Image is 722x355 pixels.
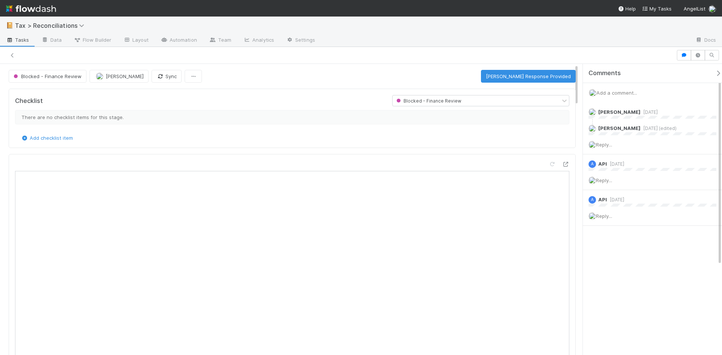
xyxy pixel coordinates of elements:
span: A [591,162,594,166]
h5: Checklist [15,97,43,105]
img: avatar_e41e7ae5-e7d9-4d8d-9f56-31b0d7a2f4fd.png [589,177,596,184]
span: Reply... [596,213,612,219]
span: API [598,161,607,167]
a: Automation [155,35,203,47]
span: [PERSON_NAME] [598,109,640,115]
img: logo-inverted-e16ddd16eac7371096b0.svg [6,2,56,15]
span: Reply... [596,142,612,148]
button: Sync [152,70,182,83]
div: Help [618,5,636,12]
span: Flow Builder [74,36,111,44]
img: avatar_e41e7ae5-e7d9-4d8d-9f56-31b0d7a2f4fd.png [589,89,596,97]
span: 📔 [6,22,14,29]
a: Layout [117,35,155,47]
span: Add a comment... [596,90,637,96]
span: [DATE] [607,161,624,167]
span: [DATE] [607,197,624,202]
img: avatar_e41e7ae5-e7d9-4d8d-9f56-31b0d7a2f4fd.png [589,141,596,148]
a: Add checklist item [21,135,73,141]
span: AngelList [684,6,705,12]
a: Analytics [237,35,280,47]
a: Data [35,35,68,47]
span: A [591,198,594,202]
div: API [589,160,596,168]
div: There are no checklist items for this stage. [15,110,569,124]
img: avatar_e41e7ae5-e7d9-4d8d-9f56-31b0d7a2f4fd.png [589,212,596,220]
span: API [598,196,607,202]
span: Blocked - Finance Review [395,98,461,104]
button: [PERSON_NAME] Response Provided [481,70,576,83]
img: avatar_e41e7ae5-e7d9-4d8d-9f56-31b0d7a2f4fd.png [589,125,596,132]
span: Reply... [596,177,612,183]
span: My Tasks [642,6,672,12]
span: [DATE] [640,109,658,115]
span: [PERSON_NAME] [598,125,640,131]
a: Team [203,35,237,47]
span: Tax > Reconciliations [15,22,88,29]
a: My Tasks [642,5,672,12]
button: [PERSON_NAME] [89,70,149,83]
a: Flow Builder [68,35,117,47]
img: avatar_fee1282a-8af6-4c79-b7c7-bf2cfad99775.png [96,73,103,80]
div: API [589,196,596,204]
img: avatar_85833754-9fc2-4f19-a44b-7938606ee299.png [589,108,596,116]
span: [PERSON_NAME] [106,73,144,79]
a: Settings [280,35,321,47]
span: Comments [589,69,621,77]
span: Tasks [6,36,29,44]
img: avatar_e41e7ae5-e7d9-4d8d-9f56-31b0d7a2f4fd.png [708,5,716,13]
a: Docs [689,35,722,47]
span: [DATE] (edited) [640,125,676,131]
